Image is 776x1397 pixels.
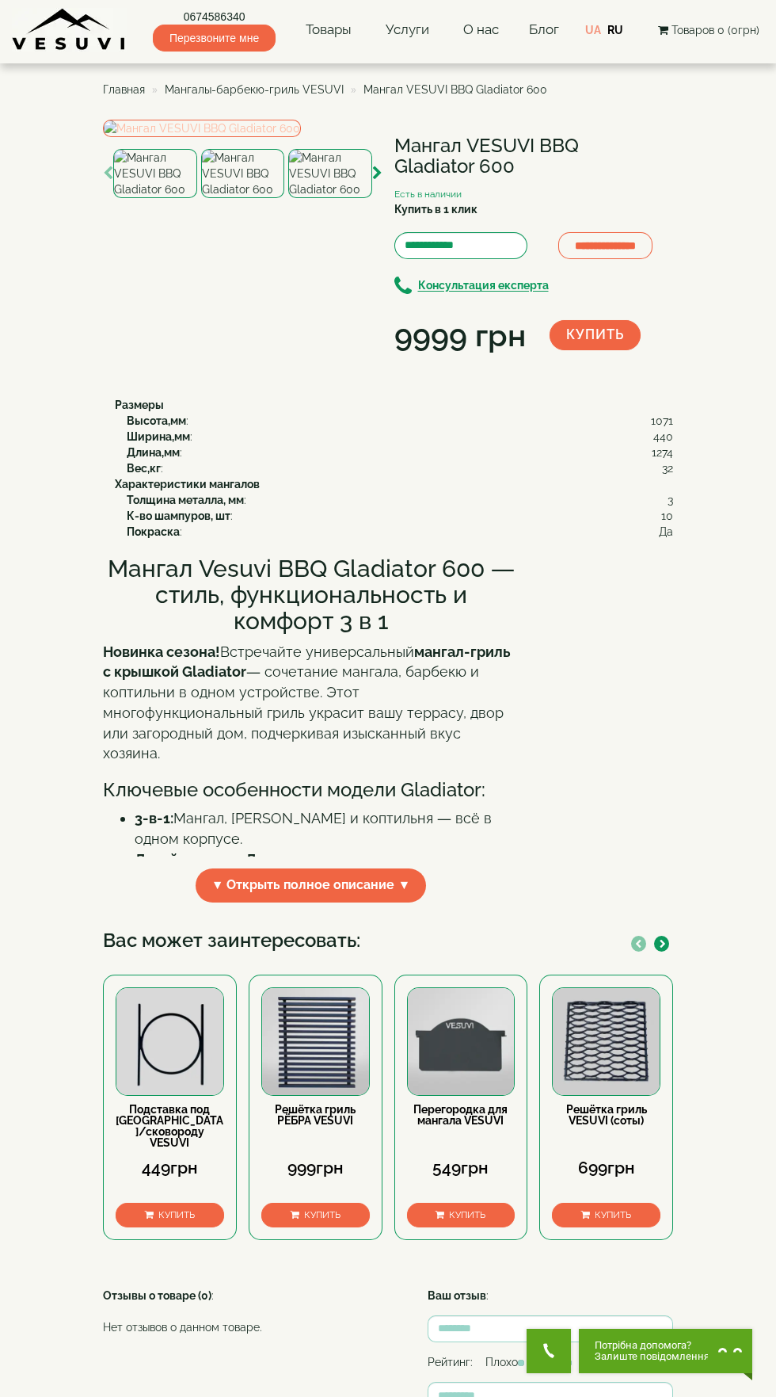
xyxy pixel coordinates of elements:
a: UA [585,24,601,36]
div: : [127,445,673,460]
button: Chat button [579,1329,752,1373]
a: RU [607,24,623,36]
a: Блог [529,21,559,37]
img: Мангал VESUVI BBQ Gladiator 600 [113,149,197,198]
button: Купить [407,1203,515,1227]
h2: Мангал Vesuvi BBQ Gladiator 600 — стиль, функциональность и комфорт 3 в 1 [103,555,519,634]
img: Мангал VESUVI BBQ Gladiator 600 [288,149,372,198]
a: Товары [302,12,356,48]
b: Ширина,мм [127,430,190,443]
a: Решётка гриль РЁБРА VESUVI [275,1103,356,1127]
small: Есть в наличии [394,189,462,200]
button: Купить [261,1203,370,1227]
b: Размеры [115,399,164,411]
span: Мангал VESUVI BBQ Gladiator 600 [363,83,547,96]
b: Вес,кг [127,462,161,475]
img: Мангал VESUVI BBQ Gladiator 600 [201,149,285,198]
a: Подставка под [GEOGRAPHIC_DATA]/сковороду VESUVI [116,1103,223,1149]
img: Перегородка для мангала VESUVI [408,988,515,1095]
div: : [127,492,673,508]
div: : [127,524,673,540]
div: : [127,460,673,476]
a: Главная [103,83,145,96]
img: Решётка гриль VESUVI (соты) [553,988,660,1095]
span: 1071 [651,413,673,429]
button: Get Call button [527,1329,571,1373]
span: ▼ Открыть полное описание ▼ [196,868,427,903]
span: 1274 [652,445,673,460]
a: 0674586340 [153,9,276,25]
p: Нет отзывов о данном товаре. [103,1319,388,1335]
button: Купить [116,1203,224,1227]
img: Подставка под казан/сковороду VESUVI [116,988,223,1095]
strong: Новинка сезона! [103,643,220,660]
b: Покраска [127,525,180,538]
span: Перезвоните мне [153,25,276,52]
div: : [103,1288,388,1343]
strong: Отзывы о товаре (0) [103,1289,211,1302]
span: 440 [653,429,673,445]
div: 449грн [116,1159,224,1176]
li: Мангал, [PERSON_NAME] и коптильня — всё в одном корпусе. [135,808,519,849]
button: Товаров 0 (0грн) [653,21,764,39]
div: Рейтинг: Плохо Хорошо [428,1354,673,1370]
span: Купить [449,1209,485,1220]
strong: Ваш отзыв [428,1289,486,1302]
img: Завод VESUVI [12,8,127,52]
span: Залиште повідомлення [595,1351,709,1362]
span: Купить [158,1209,195,1220]
label: Купить в 1 клик [394,201,477,217]
h1: Мангал VESUVI BBQ Gladiator 600 [394,136,662,177]
b: Характеристики мангалов [115,478,260,490]
div: 699грн [552,1159,660,1176]
span: Купить [595,1209,631,1220]
span: Потрібна допомога? [595,1340,709,1351]
div: : [127,413,673,429]
li: Золотистая ручка-стрела и декоративный шлем римского воина делают эту модель эксклюзивной. [135,849,519,931]
span: Да [659,524,673,540]
a: О нас [459,12,503,48]
a: Перегородка для мангала VESUVI [413,1103,508,1127]
span: Товаров 0 (0грн) [671,24,759,36]
b: К-во шампуров, шт [127,510,230,522]
div: 549грн [407,1159,515,1176]
span: 32 [662,460,673,476]
a: Решётка гриль VESUVI (соты) [566,1103,647,1127]
b: Длина,мм [127,446,180,459]
img: Решётка гриль РЁБРА VESUVI [262,988,369,1095]
p: Встречайте универсальный — сочетание мангала, барбекю и коптильни в одном устройстве. Этот многоф... [103,642,519,764]
div: 999грн [261,1159,370,1176]
div: : [127,508,673,524]
h3: Вас может заинтересовать: [103,930,673,951]
span: Купить [304,1209,340,1220]
button: Купить [552,1203,660,1227]
img: Мангал VESUVI BBQ Gladiator 600 [103,120,301,137]
div: : [127,429,673,445]
h3: Ключевые особенности модели Gladiator: [103,780,519,800]
a: Услуги [382,12,433,48]
b: Высота,мм [127,414,186,427]
div: 9999 грн [394,313,526,357]
b: Консультация експерта [418,280,549,292]
span: 10 [661,508,673,524]
div: : [428,1288,673,1303]
a: Мангалы-барбекю-гриль VESUVI [165,83,344,96]
span: 3 [668,492,673,508]
strong: 3-в-1: [135,810,173,826]
button: Купить [550,320,641,350]
b: Толщина металла, мм [127,494,244,506]
strong: Дизайн в стиле Древнего [GEOGRAPHIC_DATA]: [135,851,314,888]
